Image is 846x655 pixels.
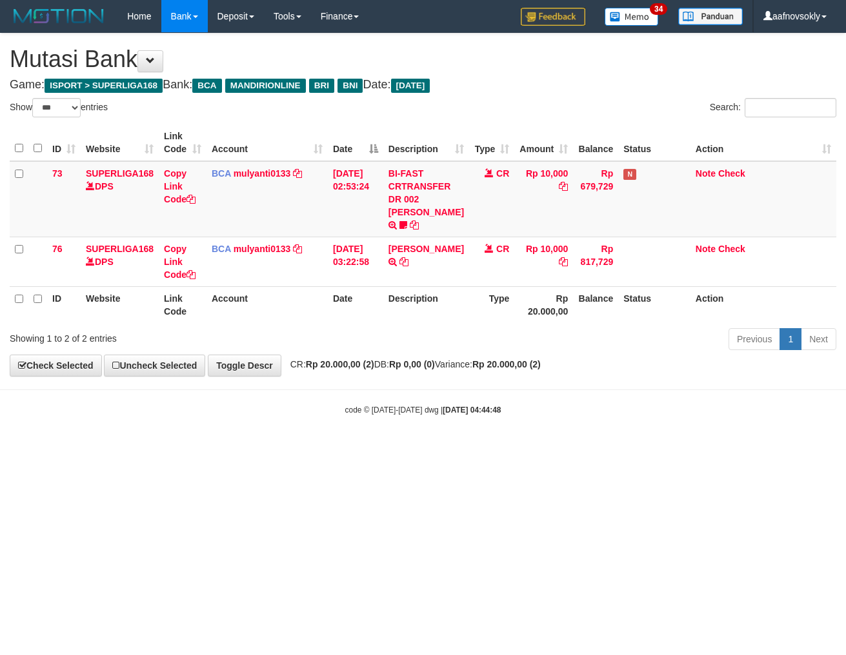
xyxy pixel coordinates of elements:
[212,244,231,254] span: BCA
[388,244,464,254] a: [PERSON_NAME]
[514,286,573,323] th: Rp 20.000,00
[678,8,743,25] img: panduan.png
[618,286,690,323] th: Status
[710,98,836,117] label: Search:
[623,169,636,180] span: Has Note
[328,237,383,286] td: [DATE] 03:22:58
[573,286,618,323] th: Balance
[410,220,419,230] a: Copy BI-FAST CRTRANSFER DR 002 MUHAMAD MADROJI to clipboard
[745,98,836,117] input: Search:
[337,79,363,93] span: BNI
[573,124,618,161] th: Balance
[10,98,108,117] label: Show entries
[328,286,383,323] th: Date
[293,168,302,179] a: Copy mulyanti0133 to clipboard
[391,79,430,93] span: [DATE]
[86,244,154,254] a: SUPERLIGA168
[86,168,154,179] a: SUPERLIGA168
[192,79,221,93] span: BCA
[496,244,509,254] span: CR
[328,124,383,161] th: Date: activate to sort column descending
[573,237,618,286] td: Rp 817,729
[10,355,102,376] a: Check Selected
[10,327,343,345] div: Showing 1 to 2 of 2 entries
[164,244,196,280] a: Copy Link Code
[514,124,573,161] th: Amount: activate to sort column ascending
[383,124,469,161] th: Description: activate to sort column ascending
[234,168,291,179] a: mulyanti0133
[206,286,328,323] th: Account
[284,359,541,369] span: CR: DB: Variance:
[690,286,836,323] th: Action
[718,168,745,179] a: Check
[234,244,291,254] a: mulyanti0133
[469,124,514,161] th: Type: activate to sort column ascending
[81,286,159,323] th: Website
[559,257,568,267] a: Copy Rp 10,000 to clipboard
[32,98,81,117] select: Showentries
[514,161,573,237] td: Rp 10,000
[650,3,667,15] span: 34
[328,161,383,237] td: [DATE] 02:53:24
[47,286,81,323] th: ID
[573,161,618,237] td: Rp 679,729
[10,79,836,92] h4: Game: Bank: Date:
[618,124,690,161] th: Status
[45,79,163,93] span: ISPORT > SUPERLIGA168
[345,406,501,415] small: code © [DATE]-[DATE] dwg |
[10,6,108,26] img: MOTION_logo.png
[801,328,836,350] a: Next
[10,46,836,72] h1: Mutasi Bank
[496,168,509,179] span: CR
[159,124,206,161] th: Link Code: activate to sort column ascending
[159,286,206,323] th: Link Code
[47,124,81,161] th: ID: activate to sort column ascending
[718,244,745,254] a: Check
[469,286,514,323] th: Type
[104,355,205,376] a: Uncheck Selected
[293,244,302,254] a: Copy mulyanti0133 to clipboard
[383,286,469,323] th: Description
[383,161,469,237] td: BI-FAST CRTRANSFER DR 002 [PERSON_NAME]
[696,168,716,179] a: Note
[306,359,374,369] strong: Rp 20.000,00 (2)
[52,244,63,254] span: 76
[206,124,328,161] th: Account: activate to sort column ascending
[605,8,659,26] img: Button%20Memo.svg
[696,244,716,254] a: Note
[559,181,568,191] a: Copy Rp 10,000 to clipboard
[52,168,63,179] span: 73
[212,168,231,179] span: BCA
[208,355,281,376] a: Toggle Descr
[399,257,408,267] a: Copy DEWI PITRI NINGSIH to clipboard
[514,237,573,286] td: Rp 10,000
[164,168,196,204] a: Copy Link Code
[690,124,836,161] th: Action: activate to sort column ascending
[389,359,435,369] strong: Rp 0,00 (0)
[81,237,159,286] td: DPS
[443,406,501,415] strong: [DATE] 04:44:48
[729,328,780,350] a: Previous
[81,161,159,237] td: DPS
[780,328,801,350] a: 1
[225,79,306,93] span: MANDIRIONLINE
[309,79,334,93] span: BRI
[81,124,159,161] th: Website: activate to sort column ascending
[472,359,541,369] strong: Rp 20.000,00 (2)
[521,8,585,26] img: Feedback.jpg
